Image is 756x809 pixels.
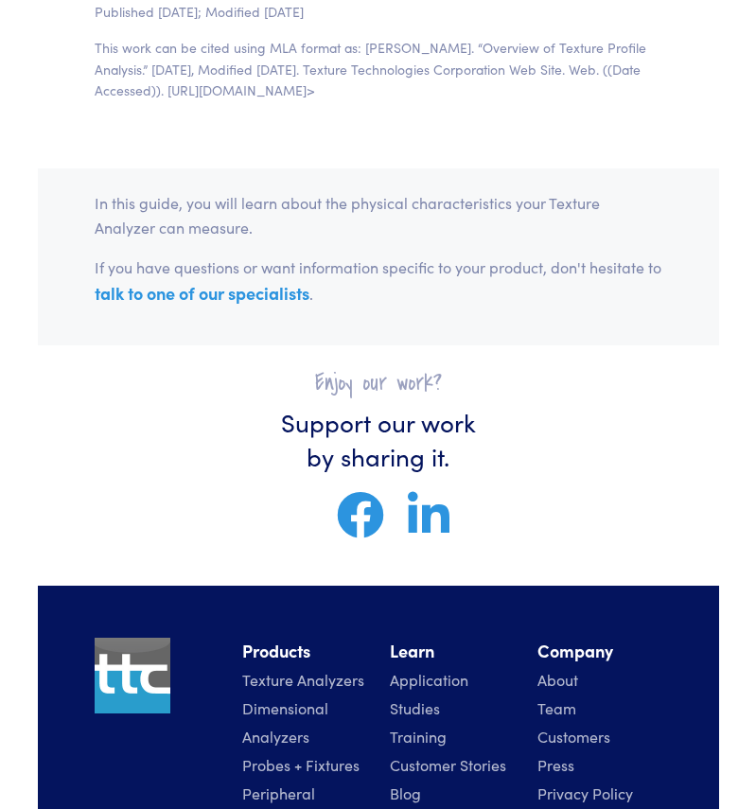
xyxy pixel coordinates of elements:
li: Products [242,638,367,665]
h2: Enjoy our work? [265,368,492,397]
a: Customers [537,726,610,747]
a: Texture Analyzers [242,669,364,690]
img: ttc_logo_1x1_v1.0.png [95,638,170,713]
h3: Support our work by sharing it. [265,405,492,474]
a: Dimensional Analyzers [242,697,328,747]
a: Press [537,754,574,775]
a: Team [537,697,576,718]
a: Training [390,726,447,747]
li: Learn [390,638,515,665]
p: Published [DATE]; Modified [DATE] [95,1,662,22]
a: About [537,669,578,690]
p: In this guide, you will learn about the physical characteristics your Texture Analyzer can measure. [95,191,662,239]
p: If you have questions or want information specific to your product, don't hesitate to . [95,255,662,308]
a: Privacy Policy [537,783,633,803]
p: This work can be cited using MLA format as: [PERSON_NAME]. “Overview of Texture Profile Analysis.... [95,37,662,100]
a: Customer Stories [390,754,506,775]
a: Blog [390,783,421,803]
a: Probes + Fixtures [242,754,360,775]
a: Application Studies [390,669,468,718]
a: Share on LinkedIn [398,514,459,537]
a: talk to one of our specialists [95,281,309,305]
li: Company [537,638,662,665]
